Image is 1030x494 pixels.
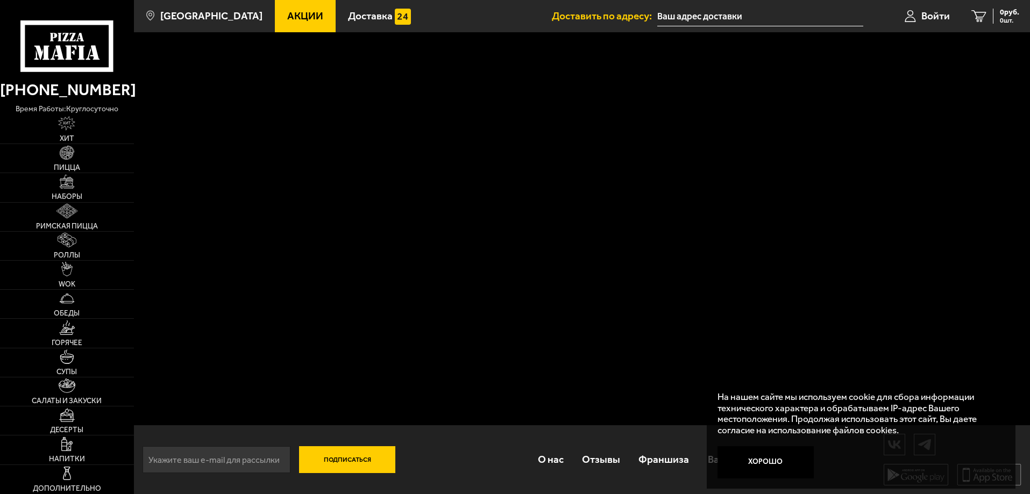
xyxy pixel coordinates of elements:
[299,446,396,473] button: Подписаться
[1000,9,1019,16] span: 0 руб.
[629,442,698,477] a: Франшиза
[528,442,572,477] a: О нас
[59,281,75,288] span: WOK
[160,11,262,21] span: [GEOGRAPHIC_DATA]
[348,11,393,21] span: Доставка
[718,446,814,478] button: Хорошо
[56,368,77,376] span: Супы
[49,455,85,463] span: Напитки
[143,446,290,473] input: Укажите ваш e-mail для рассылки
[50,426,83,434] span: Десерты
[657,6,863,26] input: Ваш адрес доставки
[395,9,411,25] img: 15daf4d41897b9f0e9f617042186c801.svg
[60,135,74,142] span: Хит
[54,164,80,171] span: Пицца
[52,339,82,347] span: Горячее
[552,11,657,21] span: Доставить по адресу:
[718,391,999,436] p: На нашем сайте мы используем cookie для сбора информации технического характера и обрабатываем IP...
[36,223,98,230] span: Римская пицца
[1000,17,1019,24] span: 0 шт.
[699,442,762,477] a: Вакансии
[52,193,82,201] span: Наборы
[54,310,80,317] span: Обеды
[287,11,323,21] span: Акции
[32,397,102,405] span: Салаты и закуски
[921,11,950,21] span: Войти
[33,485,101,492] span: Дополнительно
[54,252,80,259] span: Роллы
[573,442,629,477] a: Отзывы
